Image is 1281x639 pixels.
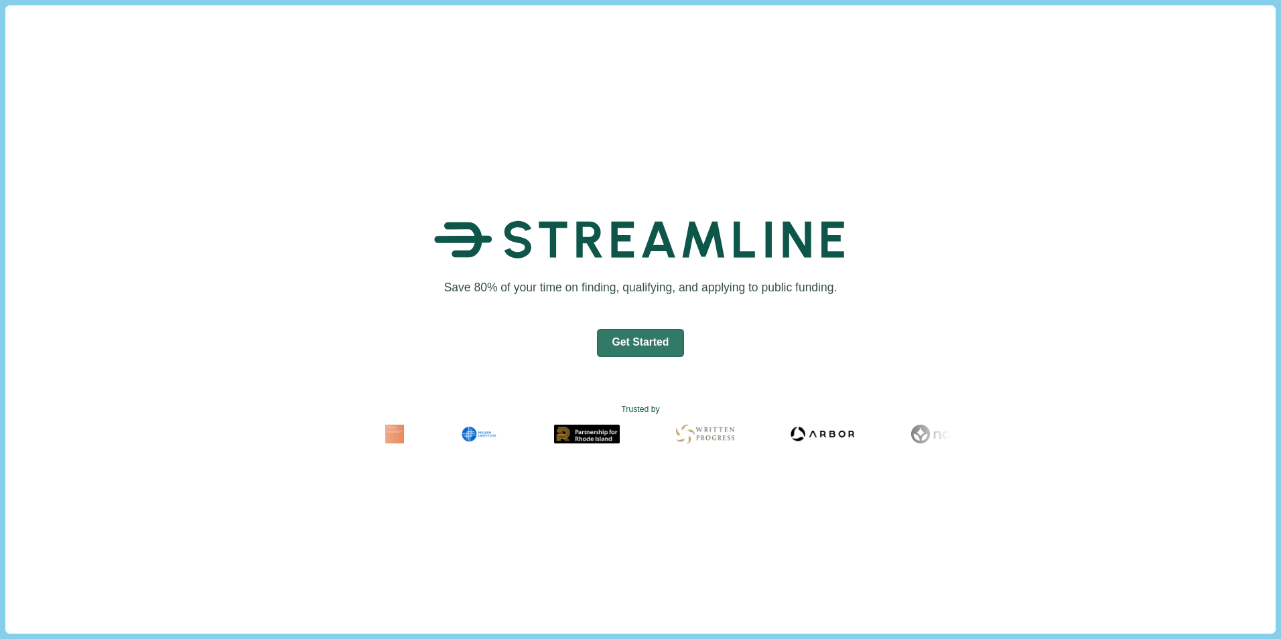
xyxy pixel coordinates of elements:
img: Streamline Climate Logo [434,202,847,277]
text: Trusted by [621,404,659,416]
img: Milken Institute Logo [426,425,464,443]
img: Fram Energy Logo [351,425,370,443]
img: Written Progress Logo [642,425,700,443]
img: Arbor Logo [756,425,821,443]
button: Get Started [597,329,685,357]
img: Partnership for Rhode Island Logo [520,425,586,443]
img: Noya Logo [877,425,933,443]
h1: Save 80% of your time on finding, qualifying, and applying to public funding. [440,279,841,296]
